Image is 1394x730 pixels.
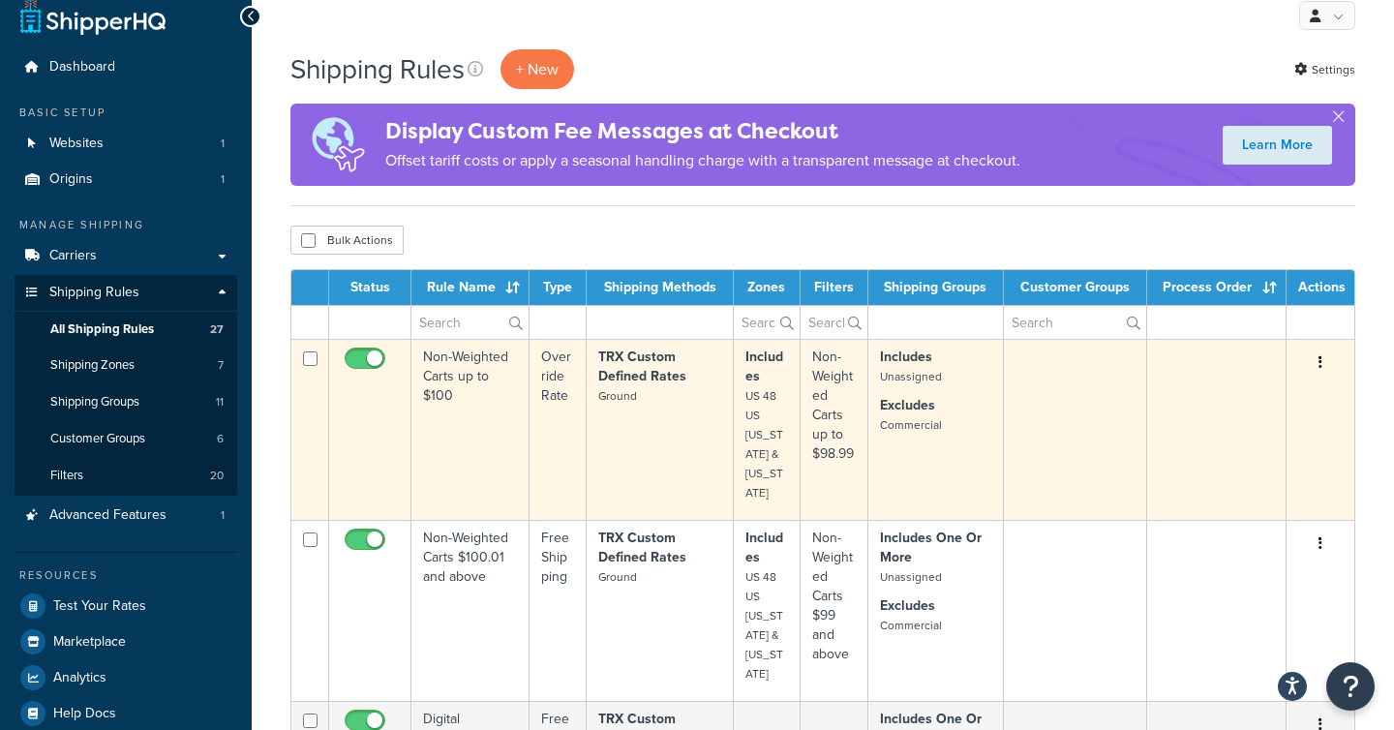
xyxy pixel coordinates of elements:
a: Settings [1294,56,1355,83]
li: Customer Groups [15,421,237,457]
h1: Shipping Rules [290,50,465,88]
input: Search [1004,306,1146,339]
div: Manage Shipping [15,217,237,233]
strong: Excludes [880,395,935,415]
img: duties-banner-06bc72dcb5fe05cb3f9472aba00be2ae8eb53ab6f0d8bb03d382ba314ac3c341.png [290,104,385,186]
td: Non-Weighted Carts $100.01 and above [411,520,530,701]
strong: Includes [880,347,932,367]
th: Shipping Groups [868,270,1005,305]
h4: Display Custom Fee Messages at Checkout [385,115,1020,147]
a: Websites 1 [15,126,237,162]
strong: TRX Custom Defined Rates [598,528,686,567]
th: Actions [1287,270,1354,305]
strong: Includes One Or More [880,528,982,567]
li: Advanced Features [15,498,237,533]
span: Test Your Rates [53,598,146,615]
th: Status [329,270,411,305]
span: 1 [221,171,225,188]
th: Type [530,270,588,305]
th: Shipping Methods [587,270,733,305]
a: All Shipping Rules 27 [15,312,237,348]
li: Filters [15,458,237,494]
li: Shipping Groups [15,384,237,420]
strong: Excludes [880,595,935,616]
a: Filters 20 [15,458,237,494]
li: Shipping Zones [15,348,237,383]
div: Resources [15,567,237,584]
span: Dashboard [49,59,115,76]
span: 7 [218,357,224,374]
span: Websites [49,136,104,152]
span: 27 [210,321,224,338]
span: Advanced Features [49,507,167,524]
small: US 48 US [US_STATE] & [US_STATE] [745,568,783,683]
td: Free Shipping [530,520,588,701]
td: Non-Weighted Carts up to $98.99 [801,339,868,520]
span: 1 [221,507,225,524]
strong: Includes [745,347,783,386]
button: Bulk Actions [290,226,404,255]
small: Commercial [880,617,942,634]
span: 1 [221,136,225,152]
p: + New [500,49,574,89]
span: Help Docs [53,706,116,722]
span: Analytics [53,670,106,686]
span: Marketplace [53,634,126,651]
input: Search [411,306,529,339]
span: Shipping Zones [50,357,135,374]
a: Marketplace [15,624,237,659]
th: Zones [734,270,801,305]
span: Shipping Groups [50,394,139,411]
a: Advanced Features 1 [15,498,237,533]
a: Test Your Rates [15,589,237,624]
a: Customer Groups 6 [15,421,237,457]
button: Open Resource Center [1326,662,1375,711]
span: 20 [210,468,224,484]
small: Ground [598,387,637,405]
li: All Shipping Rules [15,312,237,348]
input: Search [801,306,867,339]
a: Shipping Zones 7 [15,348,237,383]
span: Carriers [49,248,97,264]
small: Ground [598,568,637,586]
a: Learn More [1223,126,1332,165]
small: Unassigned [880,568,942,586]
th: Process Order : activate to sort column ascending [1147,270,1287,305]
a: Shipping Groups 11 [15,384,237,420]
li: Websites [15,126,237,162]
li: Shipping Rules [15,275,237,496]
li: Origins [15,162,237,198]
div: Basic Setup [15,105,237,121]
a: Origins 1 [15,162,237,198]
a: Shipping Rules [15,275,237,311]
small: Commercial [880,416,942,434]
span: Filters [50,468,83,484]
span: Customer Groups [50,431,145,447]
td: Non-Weighted Carts up to $100 [411,339,530,520]
p: Offset tariff costs or apply a seasonal handling charge with a transparent message at checkout. [385,147,1020,174]
th: Filters [801,270,868,305]
span: Origins [49,171,93,188]
input: Search [734,306,800,339]
th: Rule Name : activate to sort column ascending [411,270,530,305]
span: Shipping Rules [49,285,139,301]
a: Carriers [15,238,237,274]
strong: Includes [745,528,783,567]
td: Non-Weighted Carts $99 and above [801,520,868,701]
span: 6 [217,431,224,447]
a: Analytics [15,660,237,695]
small: Unassigned [880,368,942,385]
span: 11 [216,394,224,411]
strong: TRX Custom Defined Rates [598,347,686,386]
span: All Shipping Rules [50,321,154,338]
a: Dashboard [15,49,237,85]
td: Override Rate [530,339,588,520]
th: Customer Groups [1004,270,1147,305]
small: US 48 US [US_STATE] & [US_STATE] [745,387,783,502]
